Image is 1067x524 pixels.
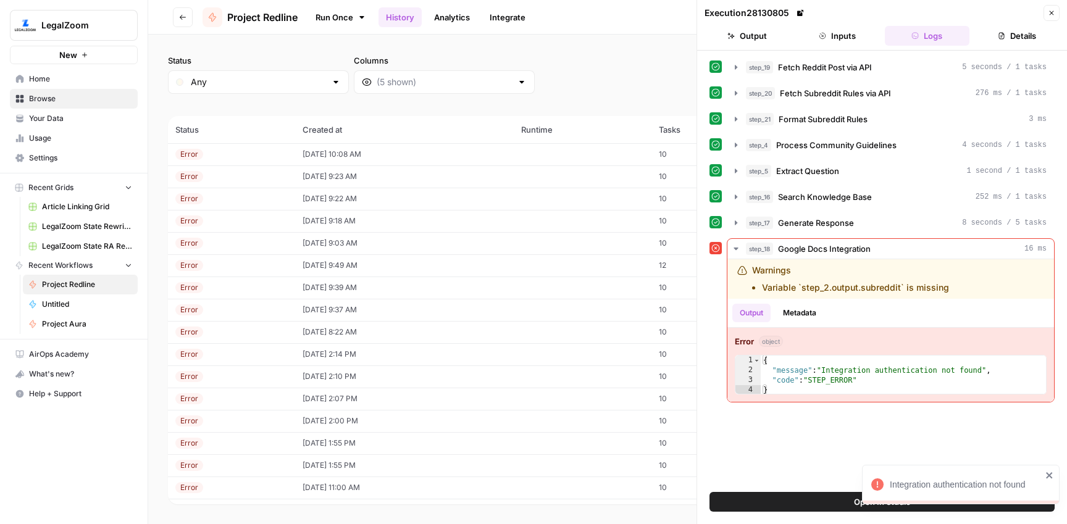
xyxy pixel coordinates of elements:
[651,476,760,499] td: 10
[23,197,138,217] a: Article Linking Grid
[727,57,1054,77] button: 5 seconds / 1 tasks
[746,87,775,99] span: step_20
[29,388,132,399] span: Help + Support
[1024,243,1047,254] span: 16 ms
[10,384,138,404] button: Help + Support
[42,279,132,290] span: Project Redline
[295,499,514,521] td: [DATE] 9:03 AM
[175,371,203,382] div: Error
[651,143,760,165] td: 10
[735,365,761,375] div: 2
[727,135,1054,155] button: 4 seconds / 1 tasks
[28,182,73,193] span: Recent Grids
[295,143,514,165] td: [DATE] 10:08 AM
[746,217,773,229] span: step_17
[962,62,1047,73] span: 5 seconds / 1 tasks
[890,478,1042,491] div: Integration authentication not found
[746,113,774,125] span: step_21
[295,165,514,188] td: [DATE] 9:23 AM
[14,14,36,36] img: LegalZoom Logo
[651,343,760,365] td: 10
[735,375,761,385] div: 3
[42,299,132,310] span: Untitled
[175,260,203,271] div: Error
[41,19,116,31] span: LegalZoom
[28,260,93,271] span: Recent Workflows
[746,139,771,151] span: step_4
[1029,114,1047,125] span: 3 ms
[727,259,1054,402] div: 16 ms
[295,116,514,143] th: Created at
[175,326,203,338] div: Error
[976,88,1047,99] span: 276 ms / 1 tasks
[175,438,203,449] div: Error
[651,410,760,432] td: 10
[10,344,138,364] a: AirOps Academy
[759,336,783,347] span: object
[10,364,138,384] button: What's new?
[175,349,203,360] div: Error
[780,87,891,99] span: Fetch Subreddit Rules via API
[778,243,871,255] span: Google Docs Integration
[175,460,203,471] div: Error
[962,217,1047,228] span: 8 seconds / 5 tasks
[354,54,535,67] label: Columns
[377,76,512,88] input: (5 shown)
[175,282,203,293] div: Error
[651,188,760,210] td: 10
[651,499,760,521] td: 10
[23,294,138,314] a: Untitled
[10,10,138,41] button: Workspace: LegalZoom
[379,7,422,27] a: History
[10,365,137,383] div: What's new?
[651,232,760,254] td: 10
[295,365,514,388] td: [DATE] 2:10 PM
[175,193,203,204] div: Error
[427,7,477,27] a: Analytics
[514,116,651,143] th: Runtime
[175,304,203,315] div: Error
[746,61,773,73] span: step_19
[762,281,949,294] li: Variable `step_2.output.subreddit` is missing
[10,148,138,168] a: Settings
[727,213,1054,233] button: 8 seconds / 5 tasks
[203,7,298,27] a: Project Redline
[10,128,138,148] a: Usage
[885,26,970,46] button: Logs
[175,149,203,160] div: Error
[651,388,760,410] td: 10
[732,304,771,322] button: Output
[651,454,760,476] td: 10
[10,256,138,275] button: Recent Workflows
[295,388,514,410] td: [DATE] 2:07 PM
[705,7,806,19] div: Execution 28130805
[168,94,1047,116] span: (121 records)
[295,321,514,343] td: [DATE] 8:22 AM
[779,113,868,125] span: Format Subreddit Rules
[42,318,132,330] span: Project Aura
[295,277,514,299] td: [DATE] 9:39 AM
[651,299,760,321] td: 10
[23,217,138,236] a: LegalZoom State Rewrites INC
[651,432,760,454] td: 10
[175,171,203,182] div: Error
[776,165,839,177] span: Extract Question
[746,191,773,203] span: step_16
[175,215,203,227] div: Error
[10,178,138,197] button: Recent Grids
[23,314,138,334] a: Project Aura
[295,343,514,365] td: [DATE] 2:14 PM
[854,496,911,508] span: Open In Studio
[29,93,132,104] span: Browse
[295,299,514,321] td: [DATE] 9:37 AM
[168,116,295,143] th: Status
[651,254,760,277] td: 12
[651,165,760,188] td: 10
[727,187,1054,207] button: 252 ms / 1 tasks
[735,385,761,395] div: 4
[735,335,754,347] strong: Error
[175,415,203,426] div: Error
[735,356,761,365] div: 1
[29,133,132,144] span: Usage
[10,89,138,109] a: Browse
